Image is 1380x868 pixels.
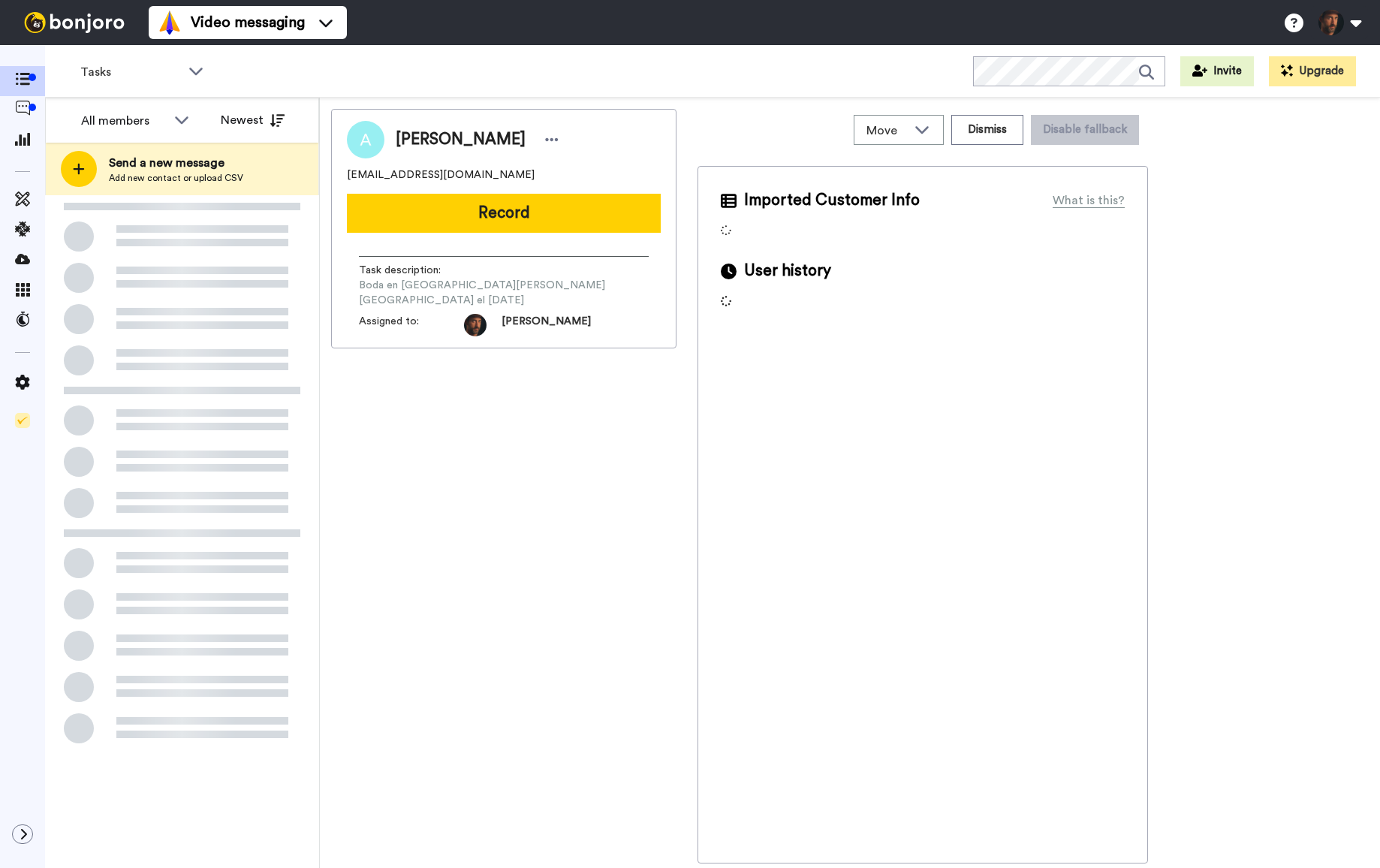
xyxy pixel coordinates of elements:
[347,121,384,158] img: Image of Alexander y Berta
[347,167,535,182] span: [EMAIL_ADDRESS][DOMAIN_NAME]
[359,314,464,336] span: Assigned to:
[359,263,464,278] span: Task description :
[15,413,30,428] img: Checklist.svg
[158,11,182,35] img: vm-color.svg
[359,278,649,308] span: Boda en [GEOGRAPHIC_DATA][PERSON_NAME][GEOGRAPHIC_DATA] el [DATE]
[80,63,181,81] span: Tasks
[1269,56,1356,86] button: Upgrade
[744,260,831,282] span: User history
[464,314,487,336] img: 433a0d39-d5e5-4e8b-95ab-563eba39db7f-1570019947.jpg
[109,172,243,184] span: Add new contact or upload CSV
[191,12,305,33] span: Video messaging
[81,112,167,130] div: All members
[1053,191,1125,209] div: What is this?
[744,189,920,212] span: Imported Customer Info
[109,154,243,172] span: Send a new message
[951,115,1023,145] button: Dismiss
[18,12,131,33] img: bj-logo-header-white.svg
[502,314,591,336] span: [PERSON_NAME]
[866,122,907,140] span: Move
[396,128,526,151] span: [PERSON_NAME]
[347,194,661,233] button: Record
[1031,115,1139,145] button: Disable fallback
[1180,56,1254,86] button: Invite
[209,105,296,135] button: Newest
